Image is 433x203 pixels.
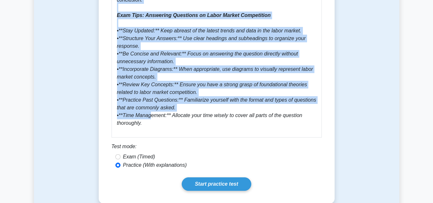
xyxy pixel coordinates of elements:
[117,66,119,72] i: •
[117,82,119,87] i: •
[117,13,271,18] b: Exam Tips: Answering Questions on Labor Market Competition
[112,143,322,153] div: Test mode:
[123,153,155,161] label: Exam (Timed)
[117,113,119,118] i: •
[182,177,251,191] a: Start practice test
[117,51,119,56] i: •
[123,161,187,169] label: Practice (With explanations)
[117,97,119,103] i: •
[117,36,119,41] i: •
[117,28,119,33] i: •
